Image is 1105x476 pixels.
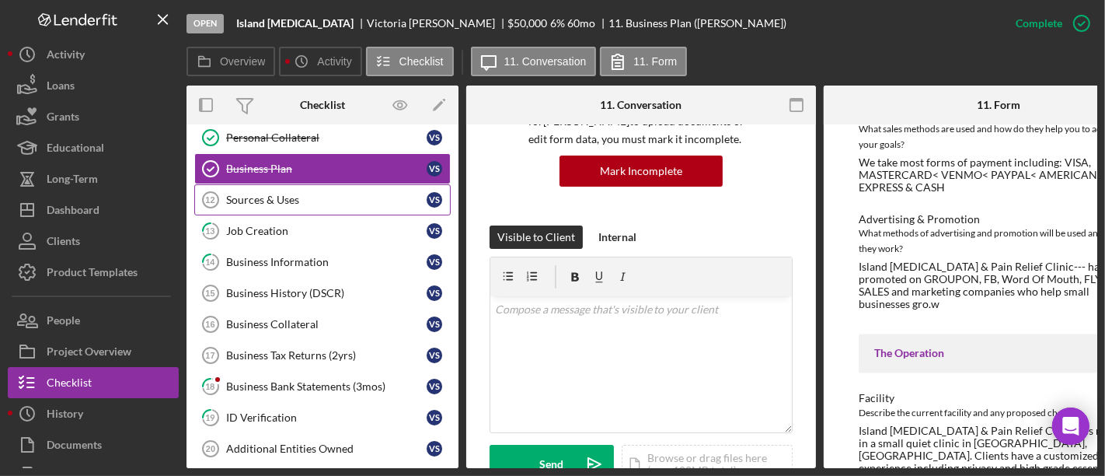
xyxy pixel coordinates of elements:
[47,39,85,74] div: Activity
[47,429,102,464] div: Documents
[220,55,265,68] label: Overview
[559,156,723,187] button: Mark Incomplete
[427,410,442,425] div: V S
[194,215,451,247] a: 13Job CreationVS
[226,443,427,455] div: Additional Entities Owned
[317,55,351,68] label: Activity
[427,348,442,363] div: V S
[497,226,575,249] div: Visible to Client
[226,318,427,331] div: Business Collateral
[8,226,179,257] button: Clients
[8,336,179,367] button: Project Overview
[186,47,275,76] button: Overview
[194,309,451,340] a: 16Business CollateralVS
[8,163,179,194] button: Long-Term
[194,247,451,278] a: 14Business InformationVS
[366,47,454,76] button: Checklist
[47,163,98,198] div: Long-Term
[399,55,444,68] label: Checklist
[226,411,427,424] div: ID Verification
[205,351,214,360] tspan: 17
[205,289,214,298] tspan: 15
[427,254,442,270] div: V S
[194,371,451,402] a: 18Business Bank Statements (3mos)VS
[226,287,427,299] div: Business History (DSCR)
[47,70,75,105] div: Loans
[206,257,216,267] tspan: 14
[591,226,644,249] button: Internal
[226,349,427,362] div: Business Tax Returns (2yrs)
[47,257,138,292] div: Product Templates
[47,132,104,167] div: Educational
[206,381,215,391] tspan: 18
[47,305,80,340] div: People
[427,223,442,239] div: V S
[600,156,682,187] div: Mark Incomplete
[8,194,179,226] button: Dashboard
[194,122,451,153] a: Personal CollateralVS
[8,367,179,398] button: Checklist
[194,340,451,371] a: 17Business Tax Returns (2yrs)VS
[226,194,427,206] div: Sources & Uses
[1016,8,1062,39] div: Complete
[598,226,636,249] div: Internal
[490,226,583,249] button: Visible to Client
[205,320,214,329] tspan: 16
[236,17,354,30] b: Island [MEDICAL_DATA]
[633,55,677,68] label: 11. Form
[550,17,565,30] div: 6 %
[194,433,451,464] a: 20Additional Entities OwnedVS
[206,444,215,453] tspan: 20
[427,441,442,457] div: V S
[47,398,83,433] div: History
[194,402,451,433] a: 19ID VerificationVS
[427,317,442,332] div: V S
[504,55,587,68] label: 11. Conversation
[8,39,179,70] button: Activity
[601,99,682,111] div: 11. Conversation
[567,17,595,30] div: 60 mo
[47,226,80,261] div: Clients
[186,14,224,33] div: Open
[226,225,427,237] div: Job Creation
[279,47,361,76] button: Activity
[206,226,215,236] tspan: 13
[8,429,179,460] button: Documents
[8,70,179,101] button: Loans
[427,285,442,301] div: V S
[8,132,179,163] button: Educational
[600,47,687,76] button: 11. Form
[194,278,451,309] a: 15Business History (DSCR)VS
[194,184,451,215] a: 12Sources & UsesVS
[427,379,442,394] div: V S
[1052,408,1089,445] div: Open Intercom Messenger
[226,163,427,175] div: Business Plan
[300,99,345,111] div: Checklist
[1000,8,1097,39] button: Complete
[206,412,216,422] tspan: 19
[8,257,179,288] button: Product Templates
[367,17,508,30] div: Victoria [PERSON_NAME]
[8,305,179,336] button: People
[427,130,442,145] div: V S
[8,101,179,132] button: Grants
[194,153,451,184] a: Business PlanVS
[47,101,79,136] div: Grants
[205,195,214,205] tspan: 12
[226,256,427,268] div: Business Information
[47,367,92,402] div: Checklist
[226,131,427,144] div: Personal Collateral
[47,194,99,229] div: Dashboard
[471,47,597,76] button: 11. Conversation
